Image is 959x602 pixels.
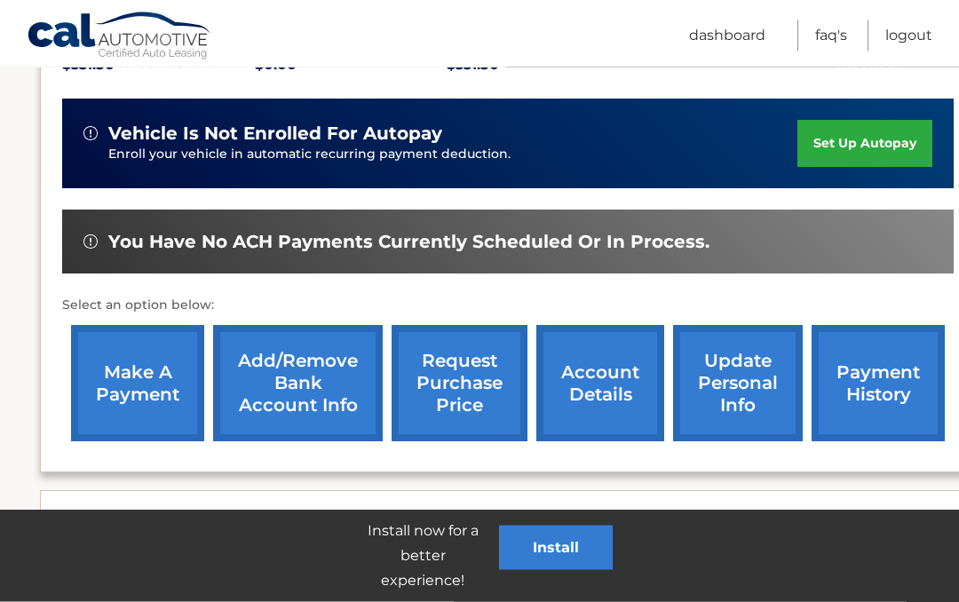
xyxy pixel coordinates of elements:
a: Cal Automotive [27,12,213,63]
a: request purchase price [392,326,527,442]
a: Add/Remove bank account info [213,326,383,442]
span: You have no ACH payments currently scheduled or in process. [108,232,709,254]
button: Install [499,526,613,570]
img: alert-white.svg [83,235,98,250]
a: update personal info [673,326,803,442]
img: alert-white.svg [83,127,98,141]
a: make a payment [71,326,204,442]
a: account details [536,326,664,442]
a: set up autopay [797,121,932,168]
a: payment history [812,326,945,442]
p: Install now for a better experience! [346,519,499,593]
p: Select an option below: [62,296,954,317]
a: Logout [885,20,932,51]
a: FAQ's [815,20,847,51]
p: Enroll your vehicle in automatic recurring payment deduction. [108,146,797,165]
span: vehicle is not enrolled for autopay [108,123,442,146]
a: Dashboard [689,20,765,51]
